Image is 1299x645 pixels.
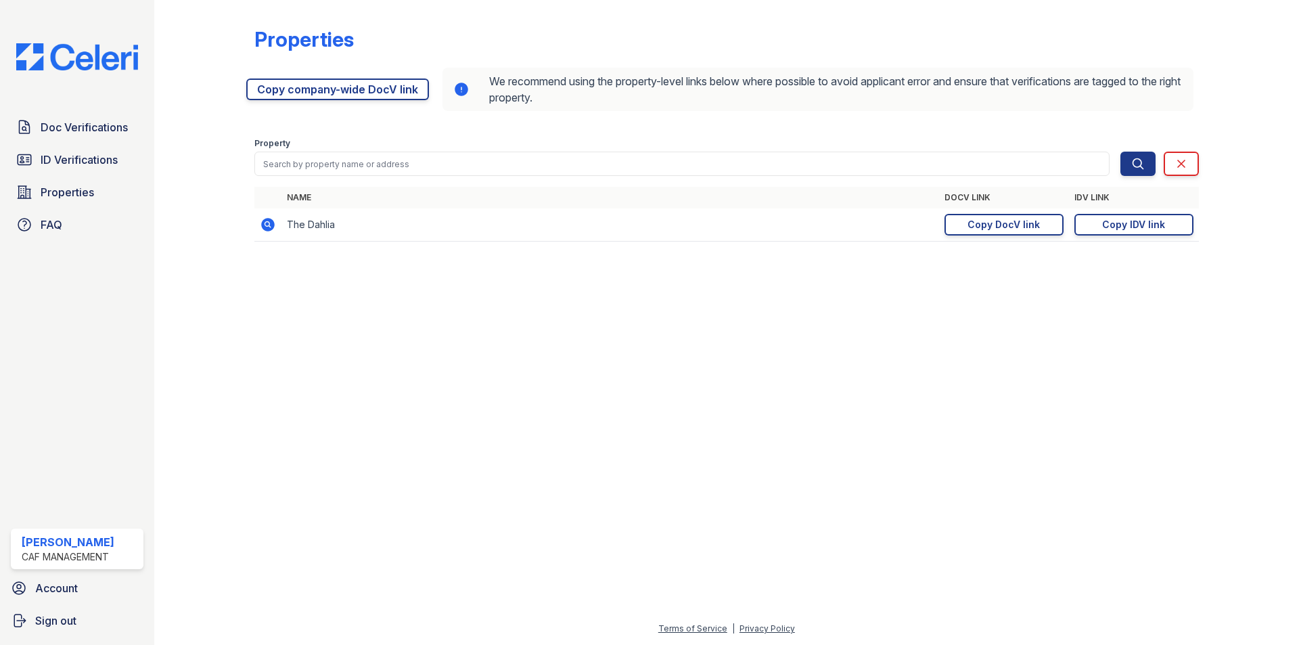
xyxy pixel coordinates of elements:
div: Properties [254,27,354,51]
th: IDV Link [1069,187,1199,208]
td: The Dahlia [281,208,939,242]
a: Account [5,575,149,602]
a: Terms of Service [658,623,727,633]
th: Name [281,187,939,208]
a: Sign out [5,607,149,634]
a: Copy IDV link [1074,214,1193,236]
a: ID Verifications [11,146,143,173]
a: Copy DocV link [944,214,1064,236]
input: Search by property name or address [254,152,1110,176]
div: Copy DocV link [967,218,1040,231]
div: Copy IDV link [1102,218,1165,231]
div: [PERSON_NAME] [22,534,114,550]
div: We recommend using the property-level links below where possible to avoid applicant error and ens... [442,68,1193,111]
a: Copy company-wide DocV link [246,79,429,100]
img: CE_Logo_Blue-a8612792a0a2168367f1c8372b55b34899dd931a85d93a1a3d3e32e68fde9ad4.png [5,43,149,70]
span: Properties [41,184,94,200]
span: Account [35,580,78,596]
span: Sign out [35,613,76,629]
label: Property [254,138,290,149]
span: FAQ [41,217,62,233]
a: FAQ [11,211,143,238]
div: | [732,623,735,633]
a: Doc Verifications [11,114,143,141]
th: DocV Link [939,187,1069,208]
span: Doc Verifications [41,119,128,135]
span: ID Verifications [41,152,118,168]
a: Privacy Policy [739,623,795,633]
a: Properties [11,179,143,206]
div: CAF Management [22,550,114,564]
